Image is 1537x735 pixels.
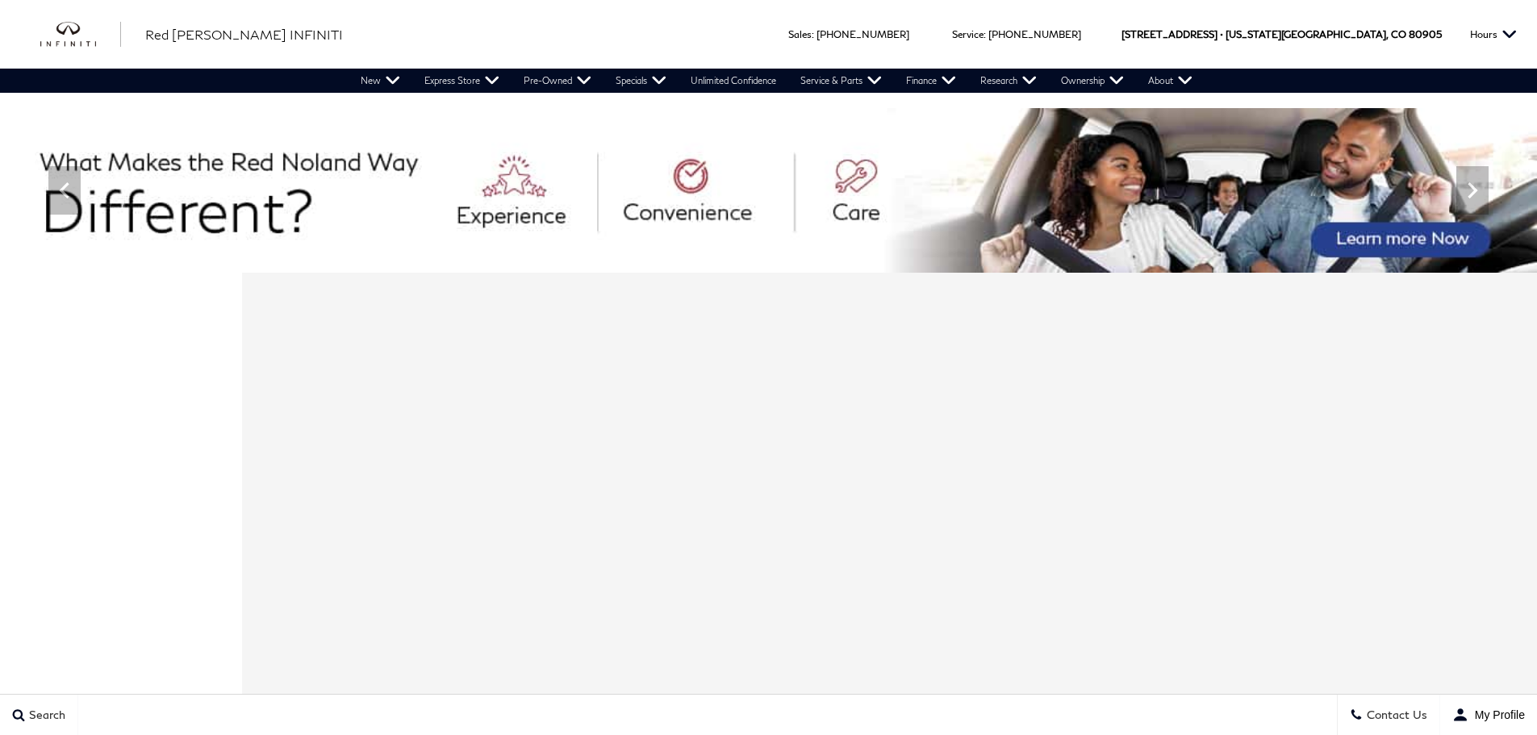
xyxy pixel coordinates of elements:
a: Red [PERSON_NAME] INFINITI [145,25,343,44]
a: Research [968,69,1049,93]
a: About [1136,69,1205,93]
span: Service [952,28,984,40]
a: New [349,69,412,93]
span: Search [25,708,65,722]
span: : [812,28,814,40]
span: Contact Us [1363,708,1427,722]
nav: Main Navigation [349,69,1205,93]
img: INFINITI [40,22,121,48]
a: Express Store [412,69,512,93]
a: Pre-Owned [512,69,604,93]
a: [PHONE_NUMBER] [988,28,1081,40]
a: infiniti [40,22,121,48]
button: user-profile-menu [1440,695,1537,735]
span: Sales [788,28,812,40]
a: Unlimited Confidence [679,69,788,93]
a: Specials [604,69,679,93]
a: [PHONE_NUMBER] [817,28,909,40]
a: [STREET_ADDRESS] • [US_STATE][GEOGRAPHIC_DATA], CO 80905 [1121,28,1442,40]
span: : [984,28,986,40]
span: My Profile [1468,708,1525,721]
a: Service & Parts [788,69,894,93]
a: Ownership [1049,69,1136,93]
a: Finance [894,69,968,93]
span: Red [PERSON_NAME] INFINITI [145,27,343,42]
